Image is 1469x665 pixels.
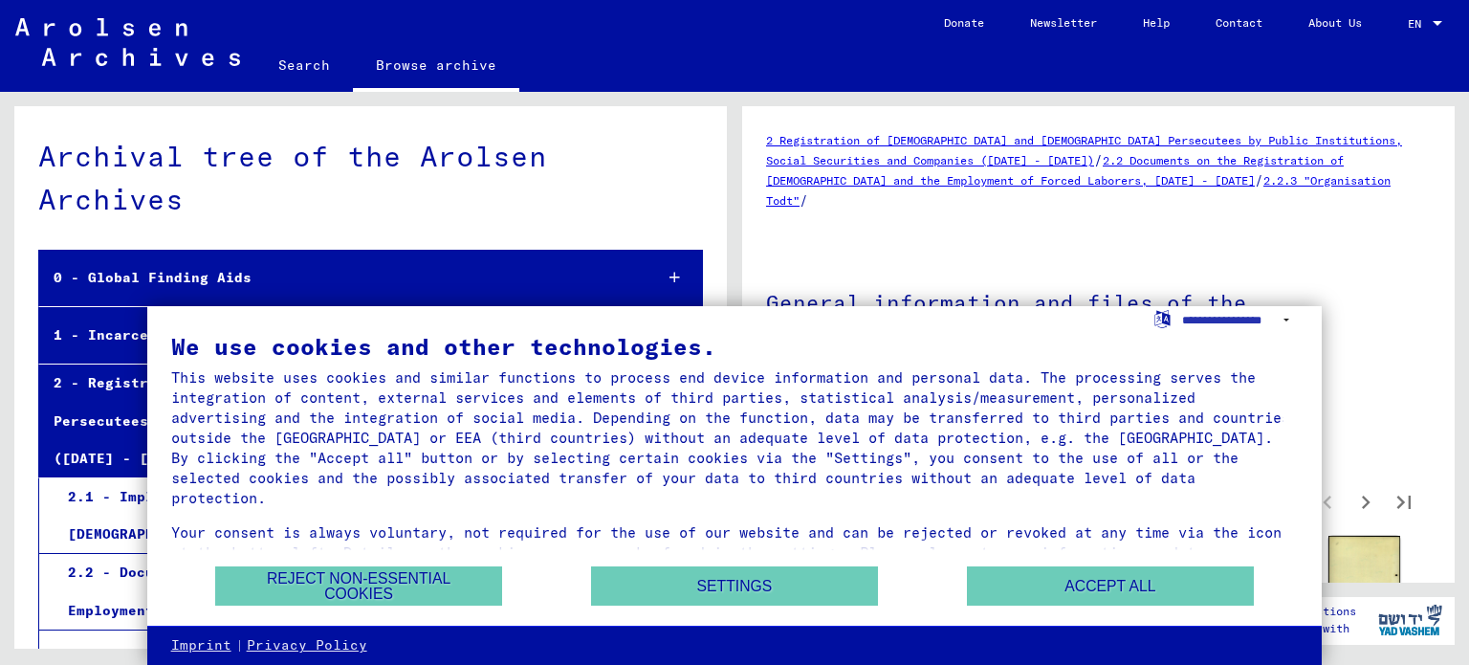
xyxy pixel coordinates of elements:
img: Arolsen_neg.svg [15,18,240,66]
span: / [800,191,808,209]
button: Accept all [967,566,1254,606]
a: Imprint [171,636,231,655]
button: Next page [1347,482,1385,521]
a: Search [255,42,353,88]
span: EN [1408,17,1429,31]
button: Settings [591,566,878,606]
span: / [1094,151,1103,168]
div: This website uses cookies and similar functions to process end device information and personal da... [171,367,1299,508]
div: 0 - Global Finding Aids [39,259,637,297]
a: Browse archive [353,42,519,92]
button: Last page [1385,482,1423,521]
div: Archival tree of the Arolsen Archives [38,135,703,221]
span: / [1255,171,1263,188]
div: 2.1 - Implementation of Allied Forces’ Orders on Listing all [DEMOGRAPHIC_DATA] and German Persec... [54,478,637,553]
a: 2 Registration of [DEMOGRAPHIC_DATA] and [DEMOGRAPHIC_DATA] Persecutees by Public Institutions, S... [766,133,1402,167]
a: Privacy Policy [247,636,367,655]
h1: General information and files of the "Organisation [PERSON_NAME]" [766,258,1431,374]
img: 002.jpg [1328,536,1400,638]
button: Previous page [1308,482,1347,521]
div: 2.2 - Documents on the Registration of [DEMOGRAPHIC_DATA] and the Employment of Forced Laborers, ... [54,554,637,629]
div: 2 - Registration of [DEMOGRAPHIC_DATA] and [DEMOGRAPHIC_DATA] Persecutees by Public Institutions,... [39,365,637,477]
div: 1 - Incarceration Documents [39,317,637,354]
button: Reject non-essential cookies [215,566,502,606]
div: We use cookies and other technologies. [171,335,1299,358]
img: yv_logo.png [1374,596,1446,644]
div: Your consent is always voluntary, not required for the use of our website and can be rejected or ... [171,522,1299,583]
